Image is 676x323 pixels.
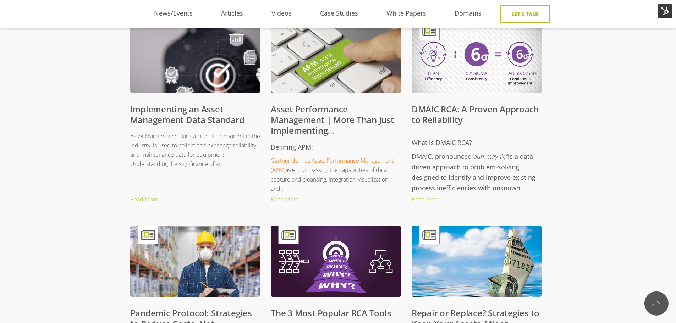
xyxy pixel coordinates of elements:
h3: Defining APM: [271,142,401,153]
img: Repair or Replace? Strategies to Keep Your Assets Afloat [412,226,542,303]
a: Domains [440,8,496,19]
h5: DMAIC, pronounced is a data-driven approach to problem-solving designed to identify and improve e... [412,151,542,193]
img: Pandemic Protocol: Strategies to Reduce Costs, Not Headcount [130,226,260,303]
a: Asset Performance Management | More Than Just Implementing... [271,103,394,136]
a: DMAIC RCA: A Proven Approach to Reliability [412,103,539,126]
img: Implementing an Asset Management Data Standard [130,22,260,131]
p: Asset Maintenance Data, a crucial component in the industry, is used to collect and exchange reli... [130,132,260,169]
a: Videos [257,8,306,19]
img: HubSpot Tools Menu Toggle [658,4,672,18]
a: Read More [130,194,271,205]
a: Read More [271,194,412,205]
a: Case Studies [306,8,372,19]
a: Let's Talk [500,5,550,23]
a: News/Events [140,8,207,19]
p: as encompassing the capabilities of data capture and cleansing, integration, visualization, and... [271,156,401,193]
img: DMAIC RCA: A Proven Approach to Reliability [412,22,542,99]
a: Implementing an Asset Management Data Standard [130,103,244,126]
img: The 3 Most Popular RCA Tools [271,226,401,303]
a: The 3 Most Popular RCA Tools [271,307,391,319]
i: “duh-may-ik," [472,152,508,161]
a: Read More [412,194,553,205]
a: Articles [207,8,257,19]
a: Gartner defines Asset Performance Management (APM) [271,157,394,174]
img: Asset Performance Management | More Than Just Implementing EAM [271,22,401,99]
h3: What is DMAIC RCA? [412,138,542,148]
a: White Papers [372,8,440,19]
